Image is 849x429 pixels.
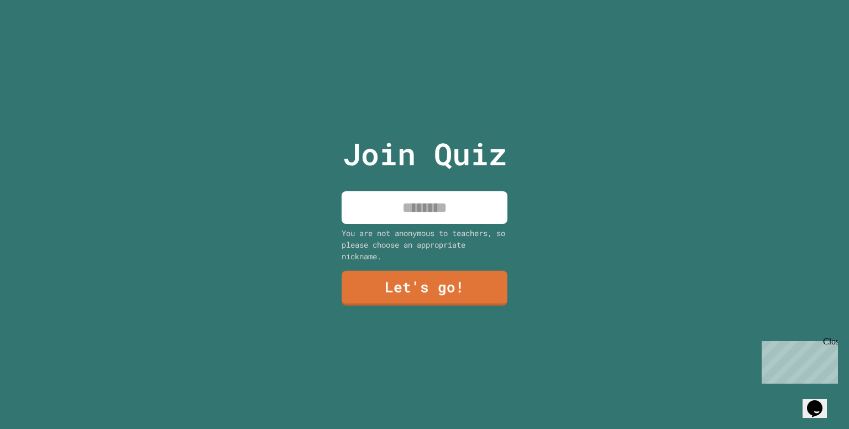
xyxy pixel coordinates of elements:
[803,385,838,418] iframe: chat widget
[757,337,838,384] iframe: chat widget
[342,270,507,305] a: Let's go!
[342,227,507,262] div: You are not anonymous to teachers, so please choose an appropriate nickname.
[4,4,76,70] div: Chat with us now!Close
[343,131,507,177] p: Join Quiz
